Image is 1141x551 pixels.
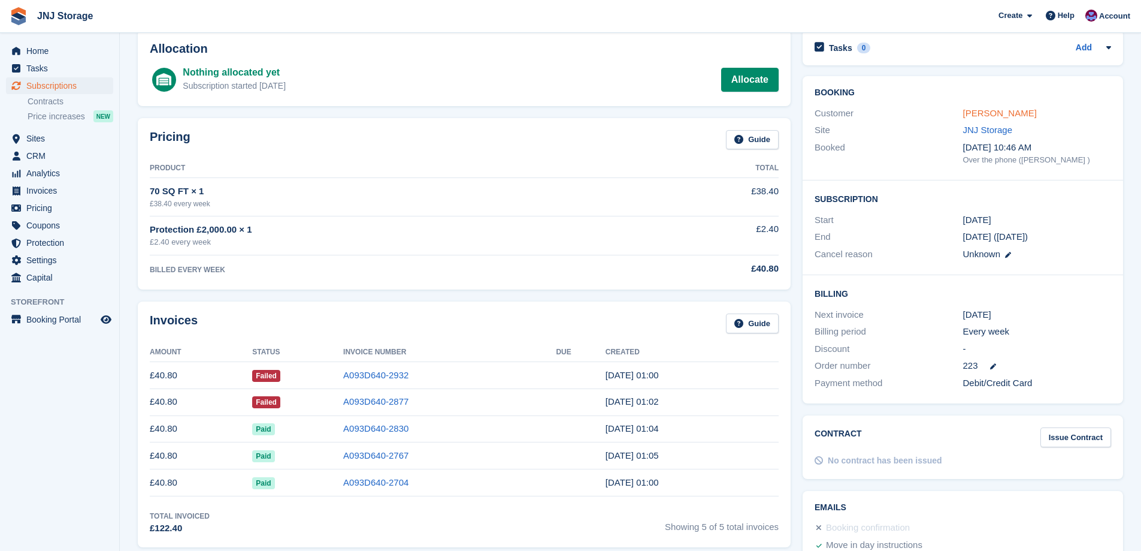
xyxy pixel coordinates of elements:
a: menu [6,60,113,77]
time: 2025-05-03 00:00:08 UTC [606,477,659,487]
span: Failed [252,370,280,382]
a: Guide [726,314,779,333]
div: Booked [815,141,963,166]
a: A093D640-2767 [343,450,408,460]
h2: Billing [815,287,1111,299]
span: Storefront [11,296,119,308]
a: A093D640-2830 [343,423,408,433]
time: 2025-05-03 00:00:00 UTC [963,213,991,227]
div: - [963,342,1111,356]
a: menu [6,147,113,164]
span: Sites [26,130,98,147]
a: Allocate [721,68,779,92]
a: [PERSON_NAME] [963,108,1037,118]
th: Due [556,343,605,362]
span: Protection [26,234,98,251]
a: menu [6,252,113,269]
div: No contract has been issued [828,454,942,467]
div: Total Invoiced [150,511,210,522]
div: Booking confirmation [826,521,910,535]
div: Next invoice [815,308,963,322]
div: Debit/Credit Card [963,377,1111,390]
a: menu [6,234,113,251]
h2: Emails [815,503,1111,513]
time: 2025-05-17 00:04:40 UTC [606,423,659,433]
img: Jonathan Scrase [1085,10,1097,22]
div: End [815,230,963,244]
a: A093D640-2704 [343,477,408,487]
time: 2025-05-31 00:00:40 UTC [606,370,659,380]
span: Analytics [26,165,98,182]
td: £40.80 [150,415,252,442]
span: Create [998,10,1022,22]
a: menu [6,182,113,199]
span: Booking Portal [26,311,98,328]
div: Payment method [815,377,963,390]
span: Account [1099,10,1130,22]
time: 2025-05-10 00:05:46 UTC [606,450,659,460]
div: BILLED EVERY WEEK [150,264,645,275]
a: menu [6,77,113,94]
a: Add [1076,41,1092,55]
h2: Subscription [815,192,1111,204]
span: Price increases [28,111,85,122]
th: Status [252,343,343,362]
div: £2.40 every week [150,236,645,248]
span: Subscriptions [26,77,98,94]
a: menu [6,130,113,147]
td: £40.80 [150,469,252,496]
a: JNJ Storage [32,6,98,26]
span: Capital [26,269,98,286]
h2: Contract [815,427,862,447]
a: Contracts [28,96,113,107]
a: JNJ Storage [963,125,1013,135]
div: 0 [857,43,871,53]
td: £2.40 [645,216,779,255]
div: £38.40 every week [150,198,645,209]
th: Total [645,159,779,178]
a: Preview store [99,312,113,327]
span: Paid [252,450,274,462]
a: menu [6,311,113,328]
a: menu [6,165,113,182]
h2: Tasks [829,43,852,53]
th: Created [606,343,779,362]
a: Issue Contract [1040,427,1111,447]
div: Order number [815,359,963,373]
div: Customer [815,107,963,121]
a: A093D640-2877 [343,396,408,407]
div: Subscription started [DATE] [183,80,286,92]
span: Settings [26,252,98,269]
a: menu [6,269,113,286]
td: £40.80 [150,362,252,389]
img: stora-icon-8386f47178a22dfd0bd8f6a31ec36ba5ce8667c1dd55bd0f319d3a0aa187defe.svg [10,7,28,25]
a: menu [6,43,113,59]
span: Showing 5 of 5 total invoices [665,511,779,535]
span: Tasks [26,60,98,77]
div: £40.80 [645,262,779,276]
th: Invoice Number [343,343,556,362]
div: Start [815,213,963,227]
a: menu [6,200,113,216]
div: [DATE] [963,308,1111,322]
span: Invoices [26,182,98,199]
div: Site [815,124,963,137]
span: Coupons [26,217,98,234]
div: Cancel reason [815,248,963,261]
th: Product [150,159,645,178]
span: Unknown [963,249,1001,259]
h2: Booking [815,88,1111,98]
th: Amount [150,343,252,362]
h2: Allocation [150,42,779,56]
div: £122.40 [150,522,210,535]
div: Protection £2,000.00 × 1 [150,223,645,237]
a: Price increases NEW [28,110,113,123]
span: Help [1058,10,1075,22]
td: £40.80 [150,389,252,415]
a: A093D640-2932 [343,370,408,380]
div: [DATE] 10:46 AM [963,141,1111,155]
span: Failed [252,396,280,408]
div: Billing period [815,325,963,339]
span: 223 [963,359,978,373]
div: Over the phone ([PERSON_NAME] ) [963,154,1111,166]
